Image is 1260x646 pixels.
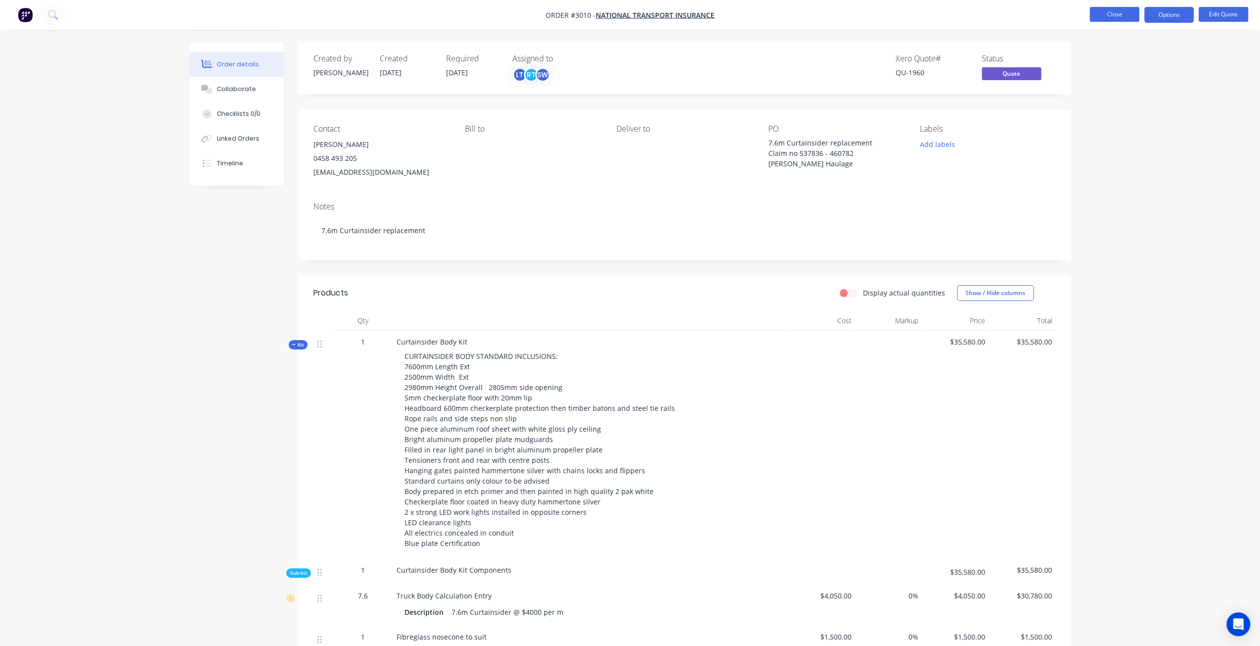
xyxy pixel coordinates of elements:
[313,165,449,179] div: [EMAIL_ADDRESS][DOMAIN_NAME]
[859,591,918,601] span: 0%
[313,215,1056,246] div: 7.6m Curtainsider replacement
[926,567,985,577] span: $35,580.00
[358,591,368,601] span: 7.6
[217,109,260,118] div: Checklists 0/0
[404,605,448,619] div: Description
[217,60,259,69] div: Order details
[217,159,243,168] div: Timeline
[380,54,434,63] div: Created
[361,565,365,575] span: 1
[313,151,449,165] div: 0458 493 205
[989,311,1056,331] div: Total
[896,54,970,63] div: Xero Quote #
[512,54,611,63] div: Assigned to
[448,605,567,619] div: 7.6m Curtainsider @ $4000 per m
[993,591,1052,601] span: $30,780.00
[982,67,1041,82] button: Quote
[313,67,368,78] div: [PERSON_NAME]
[404,351,675,548] span: CURTAINSIDER BODY STANDARD INCLUSIONS: 7600mm Length Ext 2500mm Width Ext 2980mm Height Overall 2...
[982,67,1041,80] span: Quote
[313,138,449,151] div: [PERSON_NAME]
[217,134,259,143] div: Linked Orders
[380,68,402,77] span: [DATE]
[397,565,511,575] span: Curtainsider Body Kit Components
[920,124,1056,134] div: Labels
[289,340,307,349] div: Kit
[789,311,856,331] div: Cost
[361,337,365,347] span: 1
[1144,7,1194,23] button: Options
[596,10,714,20] a: National Transport Insurance
[292,341,304,348] span: Kit
[512,67,550,82] button: LTRTSW
[926,337,985,347] span: $35,580.00
[1226,612,1250,636] div: Open Intercom Messenger
[512,67,527,82] div: LT
[190,77,284,101] button: Collaborate
[993,565,1052,575] span: $35,580.00
[465,124,601,134] div: Bill to
[217,85,256,94] div: Collaborate
[922,311,989,331] div: Price
[313,54,368,63] div: Created by
[993,337,1052,347] span: $35,580.00
[446,54,501,63] div: Required
[768,138,892,169] div: 7.6m Curtainsider replacement Claim no 537836 - 460782 [PERSON_NAME] Haulage
[190,151,284,176] button: Timeline
[333,311,393,331] div: Qty
[397,591,492,600] span: Truck Body Calculation Entry
[926,591,985,601] span: $4,050.00
[546,10,596,20] span: Order #3010 -
[793,591,852,601] span: $4,050.00
[1199,7,1248,22] button: Edit Quote
[863,288,945,298] label: Display actual quantities
[286,568,311,578] div: Sub-kit
[190,101,284,126] button: Checklists 0/0
[793,632,852,642] span: $1,500.00
[926,632,985,642] span: $1,500.00
[896,67,970,78] div: QU-1960
[1090,7,1139,22] button: Close
[859,632,918,642] span: 0%
[993,632,1052,642] span: $1,500.00
[446,68,468,77] span: [DATE]
[313,124,449,134] div: Contact
[190,52,284,77] button: Order details
[982,54,1056,63] div: Status
[616,124,752,134] div: Deliver to
[290,569,307,577] span: Sub-kit
[768,124,904,134] div: PO
[397,337,467,347] span: Curtainsider Body Kit
[914,138,960,151] button: Add labels
[957,285,1034,301] button: Show / Hide columns
[313,287,348,299] div: Products
[190,126,284,151] button: Linked Orders
[361,632,365,642] span: 1
[856,311,922,331] div: Markup
[535,67,550,82] div: SW
[313,202,1056,211] div: Notes
[397,632,487,642] span: Fibreglass nosecone to suit
[524,67,539,82] div: RT
[18,7,33,22] img: Factory
[313,138,449,179] div: [PERSON_NAME]0458 493 205[EMAIL_ADDRESS][DOMAIN_NAME]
